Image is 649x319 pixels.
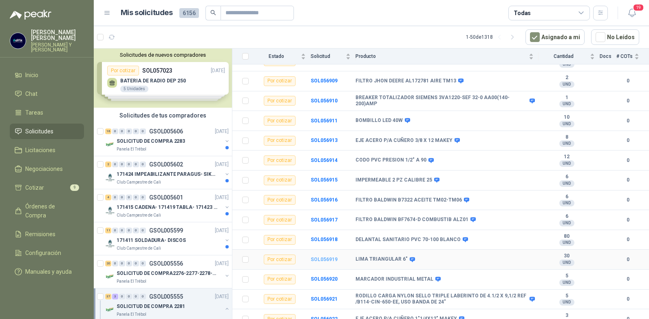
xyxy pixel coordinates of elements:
[126,162,132,167] div: 0
[149,228,183,233] p: GSOL005599
[264,215,296,225] div: Por cotizar
[616,176,639,184] b: 0
[97,52,229,58] button: Solicitudes de nuevos compradores
[126,128,132,134] div: 0
[616,196,639,204] b: 0
[616,275,639,283] b: 0
[539,194,595,200] b: 6
[112,195,118,200] div: 0
[117,179,161,186] p: Club Campestre de Cali
[133,162,139,167] div: 0
[119,195,125,200] div: 0
[254,53,299,59] span: Estado
[559,299,574,306] div: UND
[94,49,232,108] div: Solicitudes de nuevos compradoresPor cotizarSOL057023[DATE] BATERIA DE RADIO DEP 2505 UnidadesPor...
[311,157,338,163] b: SOL056914
[264,96,296,106] div: Por cotizar
[215,260,229,268] p: [DATE]
[117,270,218,277] p: SOLICITUD DE COMPRA2276-2277-2278-2284-2285-
[126,261,132,266] div: 0
[600,49,616,64] th: Docs
[311,49,355,64] th: Solicitud
[559,61,574,68] div: UND
[264,76,296,86] div: Por cotizar
[264,195,296,205] div: Por cotizar
[25,164,63,173] span: Negociaciones
[105,162,111,167] div: 2
[105,228,111,233] div: 11
[105,193,230,219] a: 4 0 0 0 0 0 GSOL005601[DATE] Company Logo171415 CADENA- 171419 TABLA- 171423 VARILLAClub Campestr...
[117,204,218,211] p: 171415 CADENA- 171419 TABLA- 171423 VARILLA
[355,78,456,84] b: FILTRO JHON DEERE AL172781 AIRE TM13
[25,267,72,276] span: Manuales y ayuda
[311,237,338,242] a: SOL056918
[311,276,338,282] a: SOL056920
[616,97,639,105] b: 0
[117,245,161,252] p: Club Campestre de Cali
[539,312,595,319] b: 3
[105,128,111,134] div: 16
[264,136,296,146] div: Por cotizar
[264,175,296,185] div: Por cotizar
[616,216,639,224] b: 0
[264,155,296,165] div: Por cotizar
[311,78,338,84] a: SOL056909
[539,213,595,220] b: 6
[31,29,84,41] p: [PERSON_NAME] [PERSON_NAME]
[311,98,338,104] b: SOL056910
[133,195,139,200] div: 0
[149,162,183,167] p: GSOL005602
[149,261,183,266] p: GSOL005556
[25,127,53,136] span: Solicitudes
[149,195,183,200] p: GSOL005601
[355,237,461,243] b: DELANTAL SANITARIO PVC 70-100 BLANCO
[311,197,338,203] b: SOL056916
[264,275,296,284] div: Por cotizar
[119,261,125,266] div: 0
[539,114,595,121] b: 10
[633,4,644,11] span: 19
[215,293,229,301] p: [DATE]
[105,305,115,315] img: Company Logo
[559,279,574,286] div: UND
[311,177,338,183] a: SOL056915
[264,294,296,304] div: Por cotizar
[616,295,639,303] b: 0
[539,53,588,59] span: Cantidad
[105,173,115,182] img: Company Logo
[117,278,146,285] p: Panela El Trébol
[105,195,111,200] div: 4
[105,159,230,186] a: 2 0 0 0 0 0 GSOL005602[DATE] Company Logo171424 IMPEABILIZANTE PARAGUS- SIKALASTICClub Campestre ...
[149,128,183,134] p: GSOL005606
[119,162,125,167] div: 0
[140,128,146,134] div: 0
[10,264,84,279] a: Manuales y ayuda
[105,272,115,281] img: Company Logo
[126,294,132,299] div: 0
[539,95,595,101] b: 1
[140,228,146,233] div: 0
[105,292,230,318] a: 37 3 0 0 0 0 GSOL005555[DATE] Company LogoSOLICITUD DE COMPRA 2281Panela El Trébol
[311,257,338,262] a: SOL056919
[355,293,528,306] b: RODILLO CARGA NYLON SELLO TRIPLE LABERINTO DE 4.1/2 X 9,1/2 REF /B114-CIN-650-EE, USO BANDA DE 24"
[355,197,462,204] b: FILTRO BALDWIN B7322 ACEITE TM02-TM06
[616,49,649,64] th: # COTs
[126,228,132,233] div: 0
[355,53,527,59] span: Producto
[105,226,230,252] a: 11 0 0 0 0 0 GSOL005599[DATE] Company Logo171411 SOLDADURA- DISCOSClub Campestre de Cali
[539,273,595,279] b: 5
[10,10,51,20] img: Logo peakr
[539,134,595,141] b: 8
[355,256,408,263] b: LIMA TRIANGULAR 6"
[10,105,84,120] a: Tareas
[140,162,146,167] div: 0
[264,116,296,126] div: Por cotizar
[126,195,132,200] div: 0
[10,142,84,158] a: Licitaciones
[254,49,311,64] th: Estado
[311,53,344,59] span: Solicitud
[539,174,595,180] b: 6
